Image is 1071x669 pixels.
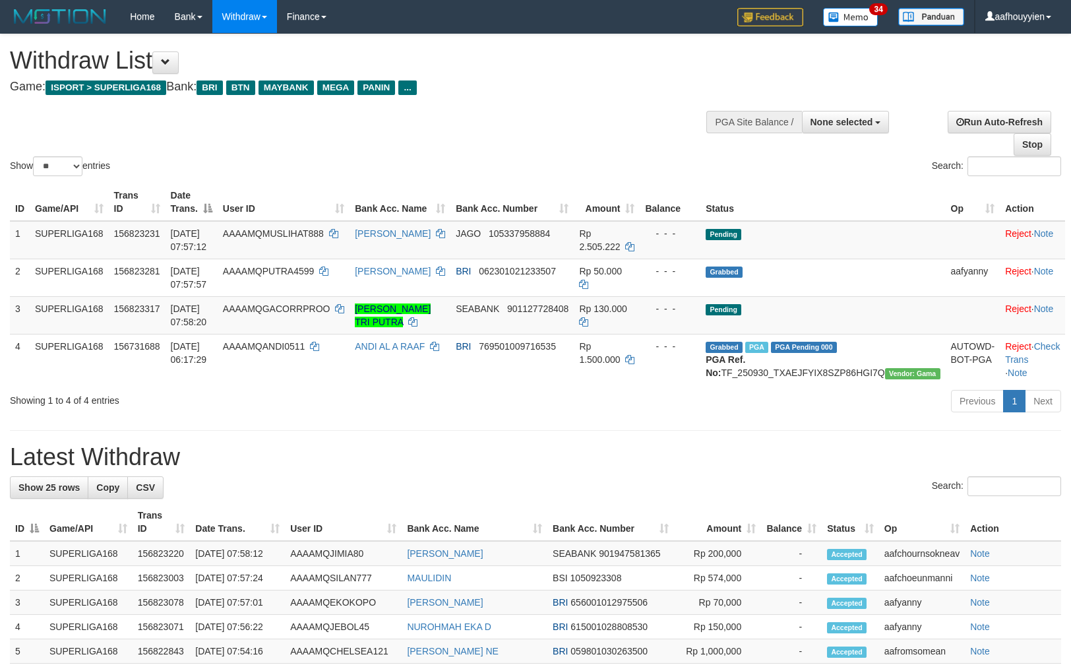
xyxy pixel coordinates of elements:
[579,228,620,252] span: Rp 2.505.222
[127,476,164,499] a: CSV
[645,265,695,278] div: - - -
[136,482,155,493] span: CSV
[802,111,890,133] button: None selected
[489,228,550,239] span: Copy 105337958884 to clipboard
[114,266,160,276] span: 156823281
[10,476,88,499] a: Show 25 rows
[114,228,160,239] span: 156823231
[10,183,30,221] th: ID
[898,8,964,26] img: panduan.png
[398,80,416,95] span: ...
[44,590,133,615] td: SUPERLIGA168
[1000,183,1065,221] th: Action
[579,341,620,365] span: Rp 1.500.000
[1005,303,1031,314] a: Reject
[1034,228,1054,239] a: Note
[317,80,355,95] span: MEGA
[407,646,498,656] a: [PERSON_NAME] NE
[10,566,44,590] td: 2
[30,183,109,221] th: Game/API: activate to sort column ascending
[574,183,640,221] th: Amount: activate to sort column ascending
[553,548,596,559] span: SEABANK
[822,503,879,541] th: Status: activate to sort column ascending
[10,639,44,664] td: 5
[879,566,965,590] td: aafchoeunmanni
[967,476,1061,496] input: Search:
[285,615,402,639] td: AAAAMQJEBOL45
[885,368,940,379] span: Vendor URL: https://trx31.1velocity.biz
[745,342,768,353] span: Marked by aafromsomean
[114,303,160,314] span: 156823317
[10,156,110,176] label: Show entries
[579,303,627,314] span: Rp 130.000
[479,266,556,276] span: Copy 062301021233507 to clipboard
[706,229,741,240] span: Pending
[96,482,119,493] span: Copy
[700,183,945,221] th: Status
[946,183,1000,221] th: Op: activate to sort column ascending
[706,342,743,353] span: Grabbed
[133,541,191,566] td: 156823220
[946,259,1000,296] td: aafyanny
[1005,266,1031,276] a: Reject
[10,444,1061,470] h1: Latest Withdraw
[827,549,867,560] span: Accepted
[706,354,745,378] b: PGA Ref. No:
[10,590,44,615] td: 3
[879,541,965,566] td: aafchournsokneav
[599,548,660,559] span: Copy 901947581365 to clipboard
[823,8,878,26] img: Button%20Memo.svg
[579,266,622,276] span: Rp 50.000
[932,476,1061,496] label: Search:
[166,183,218,221] th: Date Trans.: activate to sort column descending
[190,541,285,566] td: [DATE] 07:58:12
[171,341,207,365] span: [DATE] 06:17:29
[171,266,207,290] span: [DATE] 07:57:57
[44,615,133,639] td: SUPERLIGA168
[761,566,822,590] td: -
[259,80,314,95] span: MAYBANK
[30,334,109,385] td: SUPERLIGA168
[1034,303,1054,314] a: Note
[223,341,305,352] span: AAAAMQANDI0511
[547,503,674,541] th: Bank Acc. Number: activate to sort column ascending
[285,566,402,590] td: AAAAMQSILAN777
[133,639,191,664] td: 156822843
[761,639,822,664] td: -
[171,303,207,327] span: [DATE] 07:58:20
[706,304,741,315] span: Pending
[553,573,568,583] span: BSI
[18,482,80,493] span: Show 25 rows
[10,7,110,26] img: MOTION_logo.png
[33,156,82,176] select: Showentries
[10,389,437,407] div: Showing 1 to 4 of 4 entries
[706,111,801,133] div: PGA Site Balance /
[827,573,867,585] span: Accepted
[10,80,701,94] h4: Game: Bank:
[965,503,1061,541] th: Action
[171,228,207,252] span: [DATE] 07:57:12
[114,341,160,352] span: 156731688
[879,615,965,639] td: aafyanny
[951,390,1004,412] a: Previous
[44,541,133,566] td: SUPERLIGA168
[10,615,44,639] td: 4
[223,266,315,276] span: AAAAMQPUTRA4599
[223,303,330,314] span: AAAAMQGACORRPROO
[761,590,822,615] td: -
[645,227,695,240] div: - - -
[402,503,547,541] th: Bank Acc. Name: activate to sort column ascending
[1005,341,1031,352] a: Reject
[1005,341,1060,365] a: Check Trans
[10,48,701,74] h1: Withdraw List
[285,503,402,541] th: User ID: activate to sort column ascending
[674,503,761,541] th: Amount: activate to sort column ascending
[285,541,402,566] td: AAAAMQJIMIA80
[1008,367,1027,378] a: Note
[355,303,431,327] a: [PERSON_NAME] TRI PUTRA
[1000,259,1065,296] td: ·
[706,267,743,278] span: Grabbed
[285,590,402,615] td: AAAAMQEKOKOPO
[970,646,990,656] a: Note
[10,334,30,385] td: 4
